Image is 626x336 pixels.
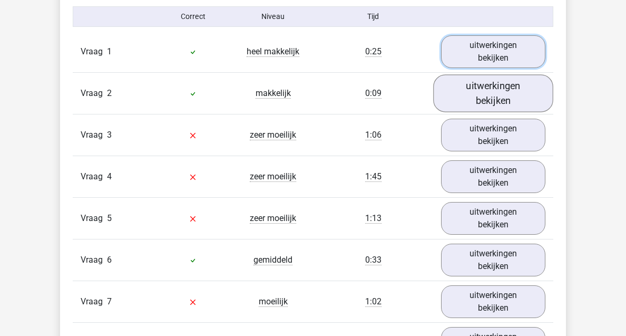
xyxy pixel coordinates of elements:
[81,212,107,225] span: Vraag
[441,119,545,151] a: uitwerkingen bekijken
[81,295,107,308] span: Vraag
[107,213,112,223] span: 5
[250,213,296,224] span: zeer moeilijk
[107,130,112,140] span: 3
[81,87,107,100] span: Vraag
[81,170,107,183] span: Vraag
[365,213,382,224] span: 1:13
[365,46,382,57] span: 0:25
[81,45,107,58] span: Vraag
[107,88,112,98] span: 2
[81,129,107,141] span: Vraag
[365,296,382,307] span: 1:02
[259,296,288,307] span: moeilijk
[365,88,382,99] span: 0:09
[365,130,382,140] span: 1:06
[433,75,553,112] a: uitwerkingen bekijken
[441,160,545,193] a: uitwerkingen bekijken
[441,35,545,68] a: uitwerkingen bekijken
[441,285,545,318] a: uitwerkingen bekijken
[153,11,233,22] div: Correct
[253,255,292,265] span: gemiddeld
[256,88,291,99] span: makkelijk
[250,130,296,140] span: zeer moeilijk
[365,255,382,265] span: 0:33
[107,296,112,306] span: 7
[233,11,313,22] div: Niveau
[365,171,382,182] span: 1:45
[441,244,545,276] a: uitwerkingen bekijken
[107,255,112,265] span: 6
[313,11,433,22] div: Tijd
[247,46,299,57] span: heel makkelijk
[250,171,296,182] span: zeer moeilijk
[107,46,112,56] span: 1
[81,254,107,266] span: Vraag
[107,171,112,181] span: 4
[441,202,545,235] a: uitwerkingen bekijken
